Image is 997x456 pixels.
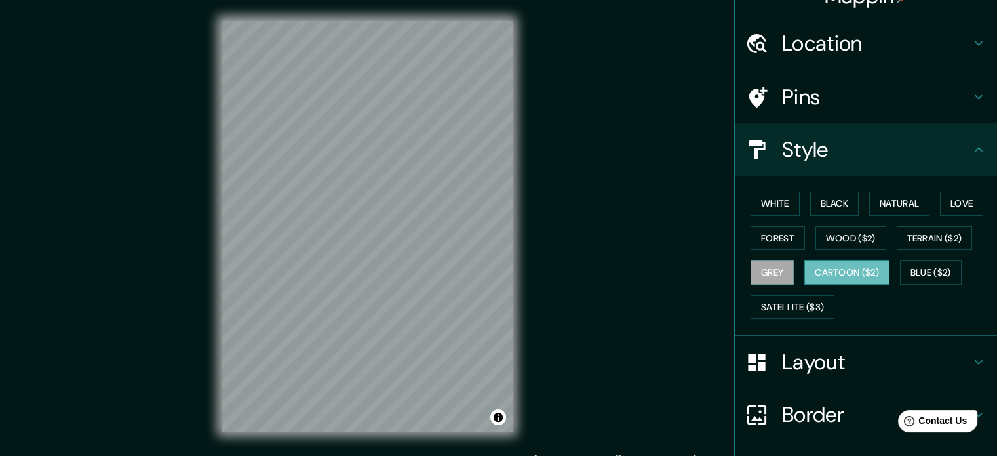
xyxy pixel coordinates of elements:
button: Toggle attribution [490,409,506,425]
button: Terrain ($2) [897,226,973,251]
div: Pins [735,71,997,123]
iframe: Help widget launcher [880,405,983,442]
h4: Location [782,30,971,56]
h4: Layout [782,349,971,375]
div: Style [735,123,997,176]
h4: Pins [782,84,971,110]
button: Satellite ($3) [751,295,834,320]
button: Black [810,192,859,216]
h4: Border [782,402,971,428]
button: Blue ($2) [900,260,962,285]
button: Forest [751,226,805,251]
button: Natural [869,192,929,216]
div: Location [735,17,997,70]
div: Border [735,388,997,441]
button: Grey [751,260,794,285]
div: Layout [735,336,997,388]
h4: Style [782,136,971,163]
canvas: Map [222,21,513,432]
button: Wood ($2) [815,226,886,251]
button: Love [940,192,983,216]
button: White [751,192,800,216]
button: Cartoon ($2) [804,260,889,285]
